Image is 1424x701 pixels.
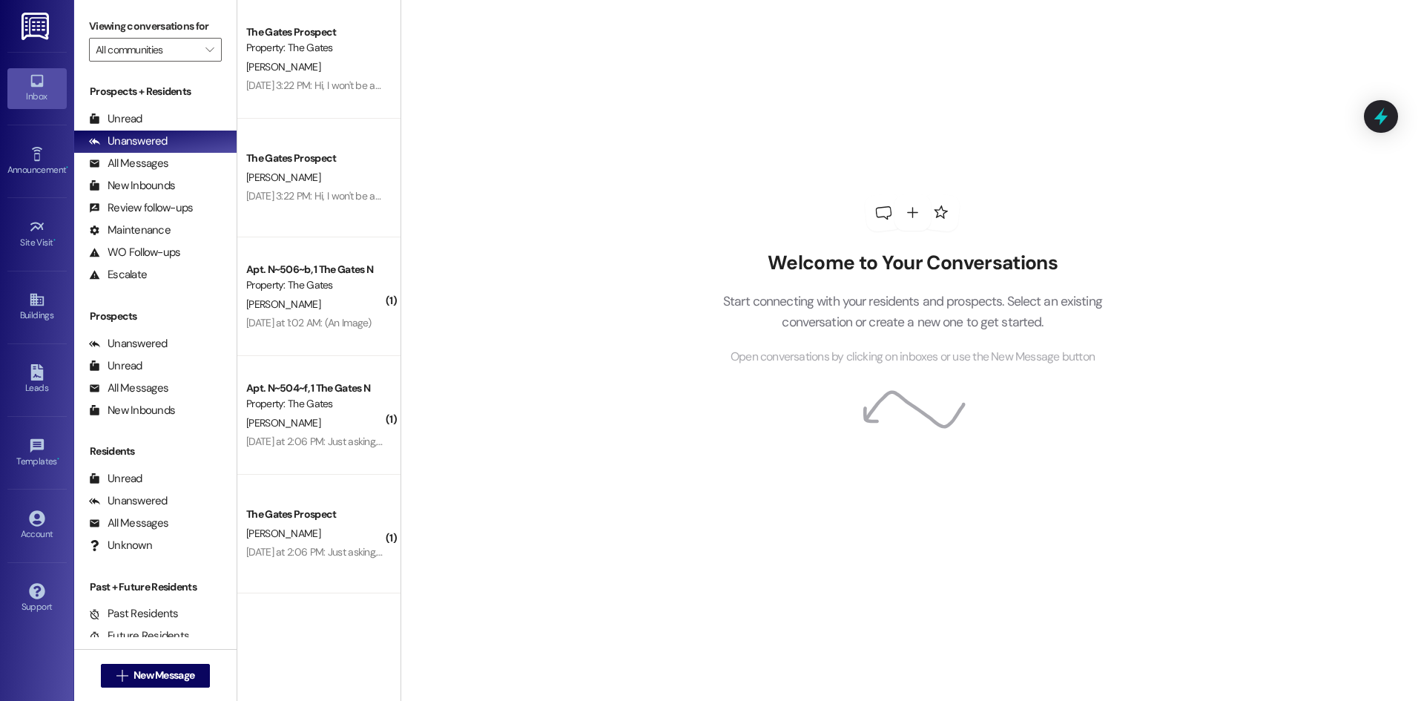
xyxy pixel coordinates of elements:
a: Templates • [7,433,67,473]
span: • [66,162,68,173]
a: Support [7,579,67,619]
div: All Messages [89,381,168,396]
div: Unanswered [89,493,168,509]
div: [DATE] at 2:06 PM: Just asking, how long will we go without a microwave? They took it off to fix ... [246,545,892,559]
span: Open conversations by clicking on inboxes or use the New Message button [731,348,1095,366]
div: Unanswered [89,336,168,352]
div: The Gates Prospect [246,151,383,166]
div: Unanswered [89,134,168,149]
span: New Message [133,668,194,683]
span: [PERSON_NAME] [246,527,320,540]
button: New Message [101,664,211,688]
div: Prospects [74,309,237,324]
div: Unread [89,111,142,127]
div: Unread [89,471,142,487]
div: The Gates Prospect [246,24,383,40]
div: Past + Future Residents [74,579,237,595]
a: Inbox [7,68,67,108]
div: WO Follow-ups [89,245,180,260]
h2: Welcome to Your Conversations [700,251,1124,275]
div: Unread [89,358,142,374]
label: Viewing conversations for [89,15,222,38]
div: New Inbounds [89,178,175,194]
span: • [57,454,59,464]
a: Leads [7,360,67,400]
span: [PERSON_NAME] [246,60,320,73]
div: Property: The Gates [246,277,383,293]
i:  [205,44,214,56]
div: [DATE] 3:22 PM: Hi, I won't be attending the winter semester. Thank you though! [246,79,582,92]
div: Property: The Gates [246,40,383,56]
div: Unknown [89,538,152,553]
div: Maintenance [89,223,171,238]
div: All Messages [89,156,168,171]
p: Start connecting with your residents and prospects. Select an existing conversation or create a n... [700,291,1124,333]
div: Residents [74,444,237,459]
a: Buildings [7,287,67,327]
div: All Messages [89,516,168,531]
a: Account [7,506,67,546]
div: Future Residents [89,628,189,644]
span: • [53,235,56,246]
i:  [116,670,128,682]
div: Escalate [89,267,147,283]
div: [DATE] 3:22 PM: Hi, I won't be attending the winter semester. Thank you though! [246,189,582,203]
div: [DATE] at 2:06 PM: Just asking, how long will we go without a microwave? They took it off to fix ... [246,435,892,448]
div: Apt. N~504~f, 1 The Gates N [246,381,383,396]
div: New Inbounds [89,403,175,418]
div: Past Residents [89,606,179,622]
div: Property: The Gates [246,396,383,412]
div: Prospects + Residents [74,84,237,99]
a: Site Visit • [7,214,67,254]
input: All communities [96,38,198,62]
div: Review follow-ups [89,200,193,216]
span: [PERSON_NAME] [246,297,320,311]
div: The Gates Prospect [246,507,383,522]
span: [PERSON_NAME] [246,416,320,430]
span: [PERSON_NAME] [246,171,320,184]
div: [DATE] at 1:02 AM: (An Image) [246,316,372,329]
div: Apt. N~506~b, 1 The Gates N [246,262,383,277]
img: ResiDesk Logo [22,13,52,40]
